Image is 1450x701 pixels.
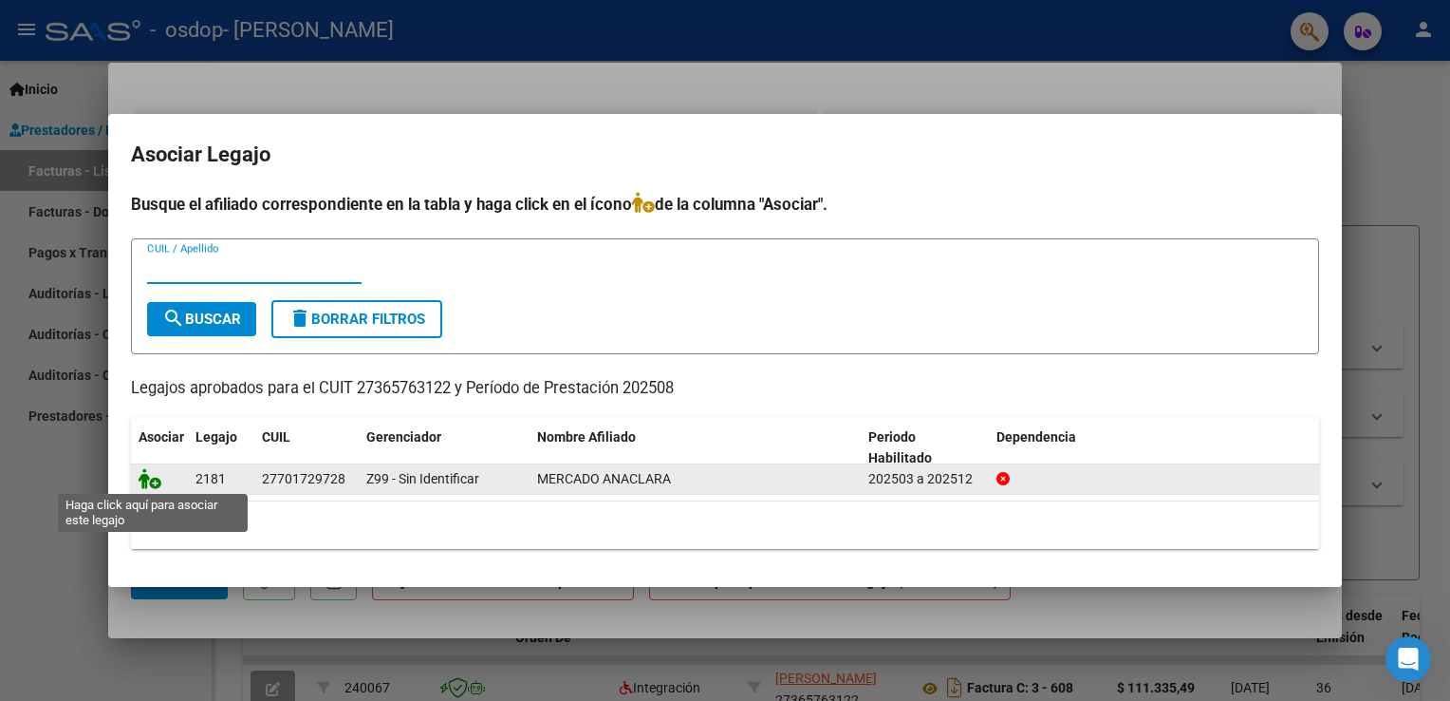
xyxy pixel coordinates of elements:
datatable-header-cell: Legajo [188,417,254,480]
span: 2181 [195,471,226,486]
p: Legajos aprobados para el CUIT 27365763122 y Período de Prestación 202508 [131,377,1319,401]
mat-icon: delete [288,307,311,330]
datatable-header-cell: Periodo Habilitado [861,417,989,480]
div: 1 registros [131,502,1319,549]
datatable-header-cell: Nombre Afiliado [530,417,861,480]
span: Z99 - Sin Identificar [366,471,479,486]
div: 27701729728 [262,468,345,490]
button: Borrar Filtros [271,300,442,338]
span: Asociar [139,429,184,445]
mat-icon: search [162,307,185,330]
datatable-header-cell: CUIL [254,417,359,480]
h2: Asociar Legajo [131,137,1319,173]
span: CUIL [262,429,290,445]
datatable-header-cell: Dependencia [989,417,1320,480]
div: 202503 a 202512 [868,468,981,490]
span: Gerenciador [366,429,441,445]
span: MERCADO ANACLARA [537,471,671,486]
datatable-header-cell: Gerenciador [359,417,530,480]
span: Periodo Habilitado [868,429,932,466]
h4: Busque el afiliado correspondiente en la tabla y haga click en el ícono de la columna "Asociar". [131,192,1319,217]
span: Buscar [162,311,241,328]
span: Dependencia [996,429,1076,445]
datatable-header-cell: Asociar [131,417,188,480]
button: Buscar [147,302,256,336]
span: Borrar Filtros [288,311,425,328]
span: Nombre Afiliado [537,429,636,445]
iframe: Intercom live chat [1385,636,1431,682]
span: Legajo [195,429,237,445]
